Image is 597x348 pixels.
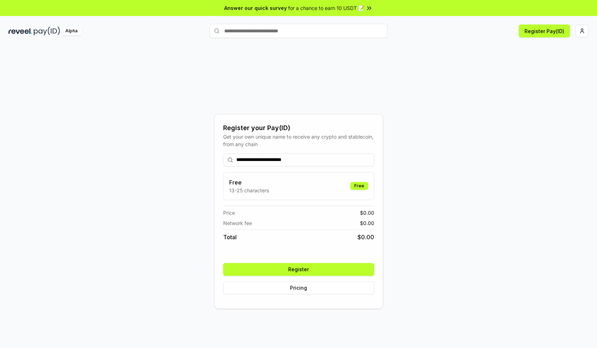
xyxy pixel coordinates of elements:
span: $ 0.00 [360,219,374,227]
button: Pricing [223,282,374,294]
div: Alpha [61,27,81,36]
div: Register your Pay(ID) [223,123,374,133]
h3: Free [229,178,269,187]
img: pay_id [34,27,60,36]
span: Price [223,209,235,216]
span: Total [223,233,237,241]
div: Free [350,182,368,190]
span: $ 0.00 [360,209,374,216]
div: Get your own unique name to receive any crypto and stablecoin, from any chain [223,133,374,148]
button: Register [223,263,374,276]
img: reveel_dark [9,27,32,36]
p: 13-25 characters [229,187,269,194]
span: $ 0.00 [357,233,374,241]
span: Network fee [223,219,252,227]
span: for a chance to earn 10 USDT 📝 [288,4,364,12]
button: Register Pay(ID) [519,25,570,37]
span: Answer our quick survey [224,4,287,12]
